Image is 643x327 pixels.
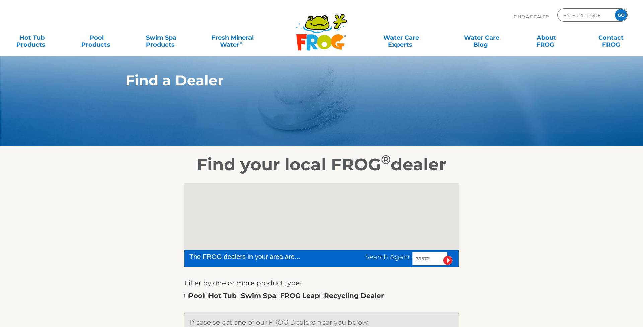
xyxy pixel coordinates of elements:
input: Zip Code Form [563,10,608,20]
a: Swim SpaProducts [136,31,187,45]
span: Search Again: [365,253,411,261]
input: GO [615,9,627,21]
p: Find A Dealer [514,8,549,25]
div: The FROG dealers in your area are... [189,252,324,262]
div: Pool Hot Tub Swim Spa FROG Leap Recycling Dealer [184,290,384,301]
label: Filter by one or more product type: [184,278,301,289]
a: Hot TubProducts [7,31,57,45]
a: Water CareBlog [456,31,507,45]
input: Submit [443,256,453,265]
sup: ∞ [239,40,243,45]
sup: ® [381,152,391,167]
a: AboutFROG [521,31,571,45]
a: Fresh MineralWater∞ [201,31,264,45]
h1: Find a Dealer [126,72,486,88]
h2: Find your local FROG dealer [116,155,527,175]
a: ContactFROG [586,31,636,45]
a: Water CareExperts [360,31,442,45]
a: PoolProducts [71,31,122,45]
